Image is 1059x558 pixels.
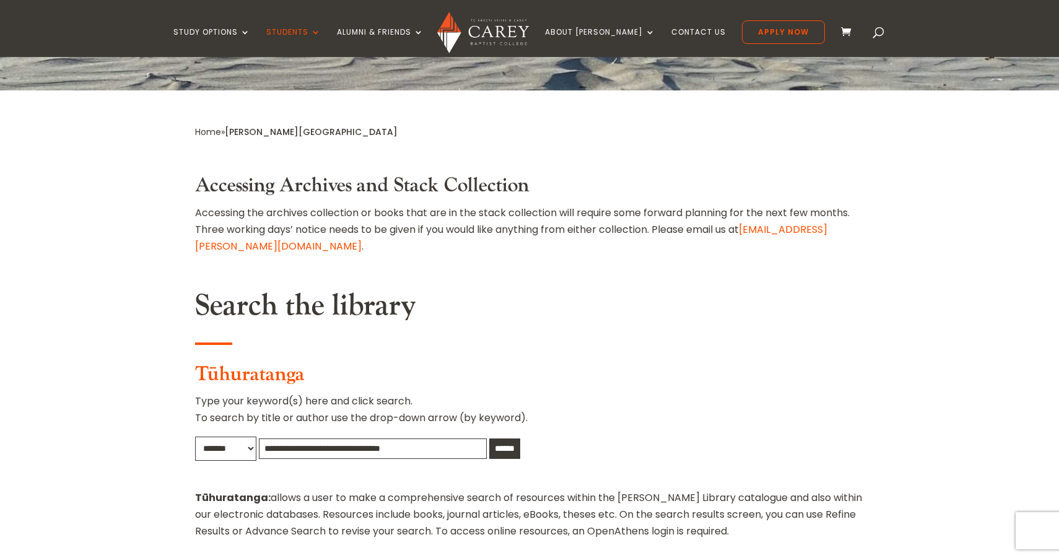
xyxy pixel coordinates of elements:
span: [PERSON_NAME][GEOGRAPHIC_DATA] [225,126,398,138]
h3: Tūhuratanga [195,363,864,393]
p: Accessing the archives collection or books that are in the stack collection will require some for... [195,204,864,255]
a: Apply Now [742,20,825,44]
a: Students [266,28,321,57]
strong: Tūhuratanga: [195,490,271,505]
a: Contact Us [671,28,726,57]
a: Alumni & Friends [337,28,424,57]
img: Carey Baptist College [437,12,528,53]
span: » [195,126,398,138]
a: Home [195,126,221,138]
a: About [PERSON_NAME] [545,28,655,57]
h3: Accessing Archives and Stack Collection [195,174,864,204]
p: Type your keyword(s) here and click search. To search by title or author use the drop-down arrow ... [195,393,864,436]
h2: Search the library [195,288,864,330]
p: allows a user to make a comprehensive search of resources within the [PERSON_NAME] Library catalo... [195,489,864,540]
a: Study Options [173,28,250,57]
